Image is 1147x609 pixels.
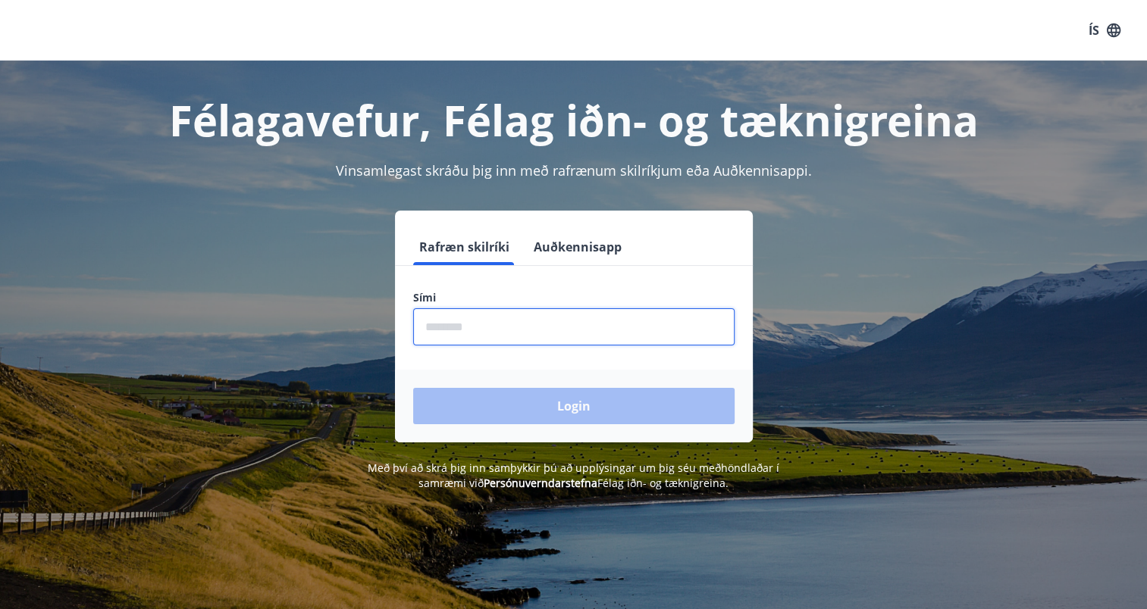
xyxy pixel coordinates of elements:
[413,229,516,265] button: Rafræn skilríki
[46,91,1102,148] h1: Félagavefur, Félag iðn- og tæknigreina
[1080,17,1129,44] button: ÍS
[528,229,628,265] button: Auðkennisapp
[484,476,597,490] a: Persónuverndarstefna
[368,461,779,490] span: Með því að skrá þig inn samþykkir þú að upplýsingar um þig séu meðhöndlaðar í samræmi við Félag i...
[413,290,735,305] label: Sími
[336,161,812,180] span: Vinsamlegast skráðu þig inn með rafrænum skilríkjum eða Auðkennisappi.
